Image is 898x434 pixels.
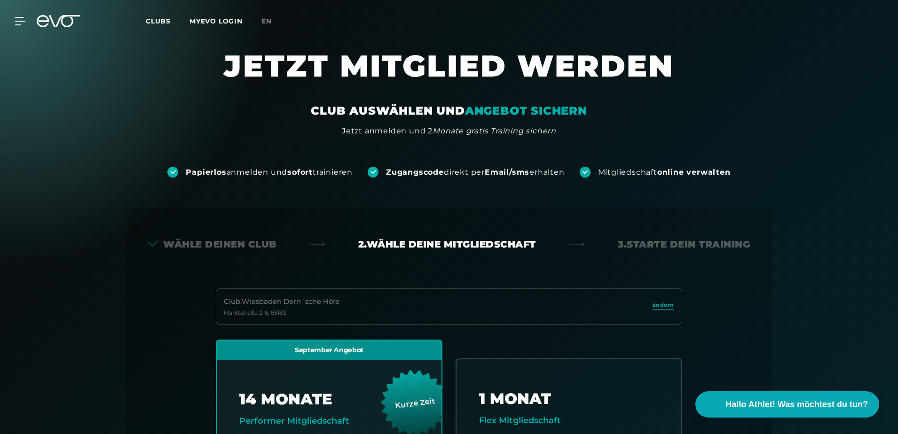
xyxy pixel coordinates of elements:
[146,17,171,25] span: Clubs
[148,238,276,251] div: Wähle deinen Club
[653,301,674,309] span: ändern
[598,167,731,178] div: Mitgliedschaft
[224,296,339,307] div: Club : Wiesbaden Dern´sche Höfe
[386,167,564,178] div: direkt per erhalten
[433,126,556,135] em: Monate gratis Training sichern
[189,17,243,25] a: MYEVO LOGIN
[311,103,587,118] div: CLUB AUSWÄHLEN UND
[485,168,529,177] strong: Email/sms
[146,16,189,25] a: Clubs
[358,238,536,251] div: 2. Wähle deine Mitgliedschaft
[725,398,868,411] span: Hallo Athlet! Was möchtest du tun?
[287,168,313,177] strong: sofort
[618,238,750,251] div: 3. Starte dein Training
[465,104,587,117] em: ANGEBOT SICHERN
[186,167,353,178] div: anmelden und trainieren
[186,168,226,177] strong: Papierlos
[261,16,283,27] a: en
[342,125,556,137] div: Jetzt anmelden und 2
[261,17,272,25] span: en
[167,47,731,103] h1: JETZT MITGLIED WERDEN
[386,168,444,177] strong: Zugangscode
[657,168,731,177] strong: online verwalten
[695,391,879,418] button: Hallo Athlet! Was möchtest du tun?
[224,309,339,317] div: Marktstraße 2-6 , 65183
[653,301,674,312] a: ändern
